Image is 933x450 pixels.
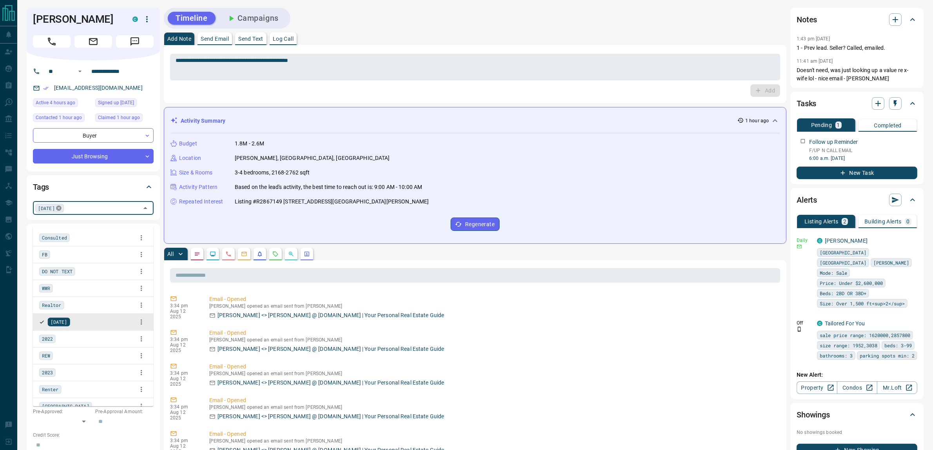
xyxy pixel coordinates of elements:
p: [PERSON_NAME] <> [PERSON_NAME] @ [DOMAIN_NAME] | Your Personal Real Estate Guide [217,379,444,387]
div: Sat Jan 16 2021 [95,98,154,109]
p: Aug 12 2025 [170,410,197,421]
p: Send Email [201,36,229,42]
button: Campaigns [219,12,286,25]
span: Claimed 1 hour ago [98,114,140,122]
h2: Alerts [797,194,817,206]
p: Size & Rooms [179,169,213,177]
a: Mr.Loft [877,381,917,394]
div: Tasks [797,94,917,113]
h2: Showings [797,408,830,421]
p: 3-4 bedrooms, 2168-2762 sqft [235,169,310,177]
h2: Notes [797,13,817,26]
div: Showings [797,405,917,424]
p: Email - Opened [209,329,777,337]
span: Call [33,35,71,48]
p: Add Note [167,36,191,42]
svg: Lead Browsing Activity [210,251,216,257]
span: parking spots min: 2 [860,352,915,359]
div: Alerts [797,191,917,209]
span: [GEOGRAPHIC_DATA] [820,259,866,267]
div: Tags [33,178,154,196]
span: Signed up [DATE] [98,99,134,107]
p: Aug 12 2025 [170,376,197,387]
p: [PERSON_NAME], [GEOGRAPHIC_DATA], [GEOGRAPHIC_DATA] [235,154,390,162]
a: Condos [837,381,877,394]
p: Budget [179,140,197,148]
p: Email - Opened [209,396,777,405]
div: condos.ca [132,16,138,22]
svg: Calls [225,251,232,257]
p: Activity Summary [181,117,225,125]
svg: Agent Actions [304,251,310,257]
span: [GEOGRAPHIC_DATA] [820,249,866,256]
svg: Notes [194,251,200,257]
p: Location [179,154,201,162]
p: Doesn't need, was just looking up a value re x-wife lol - nice email - [PERSON_NAME] [797,66,917,83]
a: Tailored For You [825,320,865,327]
p: New Alert: [797,371,917,379]
p: Listing Alerts [804,219,839,224]
div: Tue Aug 12 2025 [33,98,91,109]
p: 1 - Prev lead. Seller? Called, emailed. [797,44,917,52]
div: Just Browsing [33,149,154,163]
h1: [PERSON_NAME] [33,13,121,25]
p: F/UP N CALL EMAIL [809,147,917,154]
span: [GEOGRAPHIC_DATA] [42,403,89,410]
p: Listing #R2867149 [STREET_ADDRESS][GEOGRAPHIC_DATA][PERSON_NAME] [235,198,429,206]
p: Activity Pattern [179,183,217,191]
p: Completed [874,123,902,128]
span: beds: 3-99 [884,341,912,349]
button: Regenerate [451,218,500,231]
svg: Opportunities [288,251,294,257]
div: condos.ca [817,321,822,326]
h2: Tags [33,181,49,193]
span: Beds: 2BD OR 3BD+ [820,289,866,297]
button: Timeline [168,12,216,25]
p: No showings booked [797,429,917,436]
p: [PERSON_NAME] opened an email sent from [PERSON_NAME] [209,405,777,410]
span: Size: Over 1,500 ft<sup>2</sup> [820,299,905,307]
span: 2022 [42,335,53,343]
p: 1 [837,122,840,128]
p: [PERSON_NAME] <> [PERSON_NAME] @ [DOMAIN_NAME] | Your Personal Real Estate Guide [217,311,444,319]
p: All [167,251,174,257]
p: 3:34 pm [170,303,197,308]
div: Tue Aug 12 2025 [95,113,154,124]
div: condos.ca [817,238,822,243]
div: Buyer [33,128,154,143]
span: FB [42,251,47,259]
p: 3:34 pm [170,404,197,410]
a: [EMAIL_ADDRESS][DOMAIN_NAME] [54,85,143,91]
button: Open [75,67,85,76]
span: sale price range: 1620000,2857800 [820,331,910,339]
div: Activity Summary1 hour ago [170,114,780,128]
span: Price: Under $2,600,000 [820,279,883,287]
span: Active 4 hours ago [36,99,75,107]
p: 0 [906,219,909,224]
p: 1 hour ago [745,117,769,124]
div: Notes [797,10,917,29]
p: 2 [843,219,846,224]
div: [DATE] [35,204,64,212]
span: bathrooms: 3 [820,352,853,359]
p: 1:43 pm [DATE] [797,36,830,42]
p: 3:34 pm [170,438,197,443]
button: New Task [797,167,917,179]
p: [PERSON_NAME] <> [PERSON_NAME] @ [DOMAIN_NAME] | Your Personal Real Estate Guide [217,345,444,353]
span: 2023 [42,369,53,377]
p: Email - Opened [209,363,777,371]
span: Realtor [42,301,62,309]
div: Tue Aug 12 2025 [33,113,91,124]
p: Aug 12 2025 [170,342,197,353]
svg: Email Verified [43,85,49,91]
p: Email - Opened [209,295,777,303]
p: [PERSON_NAME] opened an email sent from [PERSON_NAME] [209,371,777,376]
svg: Requests [272,251,279,257]
p: Building Alerts [864,219,902,224]
p: Follow up Reminder [809,138,858,146]
p: Email - Opened [209,430,777,438]
p: 3:34 pm [170,337,197,342]
span: DO NOT TEXT [42,268,72,276]
p: 11:41 am [DATE] [797,58,833,64]
p: Daily [797,237,812,244]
